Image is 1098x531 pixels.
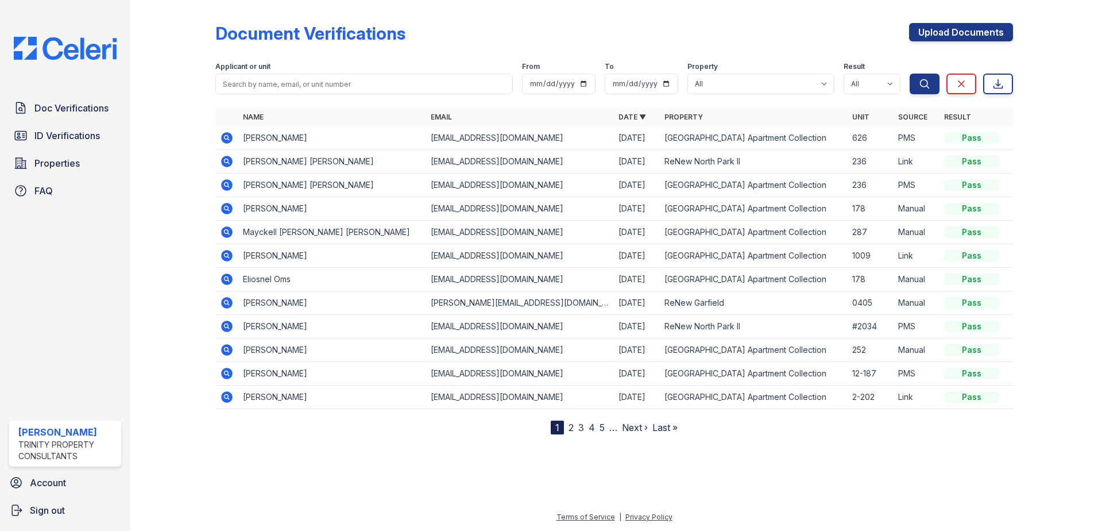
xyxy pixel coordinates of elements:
label: Applicant or unit [215,62,270,71]
a: FAQ [9,179,121,202]
td: ReNew North Park II [660,315,848,338]
td: [EMAIL_ADDRESS][DOMAIN_NAME] [426,315,614,338]
div: Pass [944,203,999,214]
td: PMS [894,126,940,150]
td: [GEOGRAPHIC_DATA] Apartment Collection [660,197,848,221]
img: CE_Logo_Blue-a8612792a0a2168367f1c8372b55b34899dd931a85d93a1a3d3e32e68fde9ad4.png [5,37,126,60]
td: [DATE] [614,126,660,150]
td: [PERSON_NAME] [238,362,426,386]
div: Pass [944,250,999,261]
label: Property [687,62,718,71]
a: Doc Verifications [9,97,121,120]
td: [DATE] [614,244,660,268]
a: Upload Documents [909,23,1013,41]
td: [PERSON_NAME] [238,291,426,315]
td: [DATE] [614,362,660,386]
td: ReNew Garfield [660,291,848,315]
td: [GEOGRAPHIC_DATA] Apartment Collection [660,174,848,197]
input: Search by name, email, or unit number [215,74,513,94]
td: Manual [894,268,940,291]
td: 178 [848,197,894,221]
a: Account [5,471,126,494]
div: Pass [944,297,999,309]
td: [EMAIL_ADDRESS][DOMAIN_NAME] [426,386,614,409]
div: Pass [944,132,999,144]
td: [GEOGRAPHIC_DATA] Apartment Collection [660,244,848,268]
td: Manual [894,291,940,315]
a: Sign out [5,499,126,522]
td: [DATE] [614,291,660,315]
div: | [619,513,621,521]
td: [EMAIL_ADDRESS][DOMAIN_NAME] [426,150,614,174]
td: PMS [894,362,940,386]
td: Mayckell [PERSON_NAME] [PERSON_NAME] [238,221,426,244]
td: 626 [848,126,894,150]
td: [PERSON_NAME] [238,197,426,221]
td: 12-187 [848,362,894,386]
td: 236 [848,150,894,174]
td: [DATE] [614,338,660,362]
span: FAQ [34,184,53,198]
span: Account [30,476,66,490]
td: Eliosnel Oms [238,268,426,291]
a: Next › [622,422,648,433]
td: [PERSON_NAME][EMAIL_ADDRESS][DOMAIN_NAME] [426,291,614,315]
td: [DATE] [614,221,660,244]
div: Document Verifications [215,23,405,44]
div: Pass [944,274,999,285]
td: [DATE] [614,197,660,221]
div: Pass [944,321,999,332]
td: [DATE] [614,174,660,197]
td: [PERSON_NAME] [238,244,426,268]
a: Unit [852,113,869,121]
a: Result [944,113,971,121]
div: Pass [944,391,999,403]
a: Source [898,113,927,121]
td: [EMAIL_ADDRESS][DOMAIN_NAME] [426,244,614,268]
a: 3 [578,422,584,433]
td: [GEOGRAPHIC_DATA] Apartment Collection [660,268,848,291]
div: Pass [944,156,999,167]
span: … [609,421,617,434]
a: 5 [600,422,605,433]
span: Properties [34,156,80,170]
div: Pass [944,344,999,356]
td: 1009 [848,244,894,268]
a: 4 [589,422,595,433]
td: [EMAIL_ADDRESS][DOMAIN_NAME] [426,126,614,150]
td: [GEOGRAPHIC_DATA] Apartment Collection [660,126,848,150]
td: 236 [848,174,894,197]
a: Terms of Service [556,513,615,521]
td: [EMAIL_ADDRESS][DOMAIN_NAME] [426,197,614,221]
span: Doc Verifications [34,101,109,115]
div: Pass [944,179,999,191]
td: Manual [894,338,940,362]
label: From [522,62,540,71]
td: [EMAIL_ADDRESS][DOMAIN_NAME] [426,268,614,291]
a: Privacy Policy [625,513,672,521]
td: ReNew North Park II [660,150,848,174]
div: [PERSON_NAME] [18,425,117,439]
td: [GEOGRAPHIC_DATA] Apartment Collection [660,221,848,244]
a: Date ▼ [618,113,646,121]
span: Sign out [30,503,65,517]
td: [EMAIL_ADDRESS][DOMAIN_NAME] [426,338,614,362]
td: [DATE] [614,315,660,338]
td: 2-202 [848,386,894,409]
a: Name [243,113,264,121]
td: [PERSON_NAME] [238,338,426,362]
td: [GEOGRAPHIC_DATA] Apartment Collection [660,362,848,386]
td: [GEOGRAPHIC_DATA] Apartment Collection [660,338,848,362]
td: [DATE] [614,268,660,291]
td: #2034 [848,315,894,338]
label: To [605,62,614,71]
td: 252 [848,338,894,362]
td: [EMAIL_ADDRESS][DOMAIN_NAME] [426,221,614,244]
div: Pass [944,368,999,379]
a: ID Verifications [9,124,121,147]
td: Link [894,244,940,268]
td: [PERSON_NAME] [238,315,426,338]
span: ID Verifications [34,129,100,143]
td: [PERSON_NAME] [238,386,426,409]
